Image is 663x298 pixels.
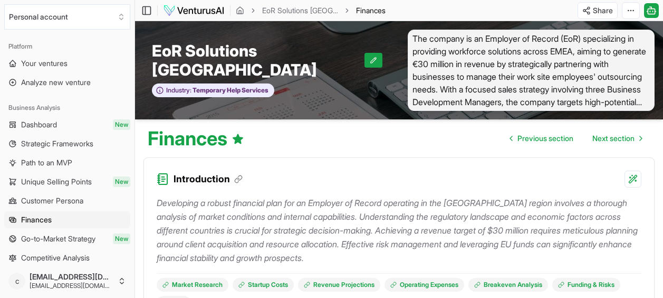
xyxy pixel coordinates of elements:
[152,41,364,79] span: EoR Solutions [GEOGRAPHIC_DATA]
[233,278,294,292] a: Startup Costs
[8,273,25,290] span: c
[468,278,548,292] a: Breakeven Analysis
[408,30,655,111] span: The company is an Employer of Record (EoR) specializing in providing workforce solutions across E...
[4,38,130,55] div: Platform
[4,99,130,116] div: Business Analysis
[152,83,274,98] button: Industry:Temporary Help Services
[21,176,92,187] span: Unique Selling Points
[4,116,130,133] a: DashboardNew
[166,86,191,95] span: Industry:
[21,77,91,88] span: Analyze new venture
[4,268,130,294] button: c[EMAIL_ADDRESS][DOMAIN_NAME][EMAIL_ADDRESS][DOMAIN_NAME]
[21,119,57,130] span: Dashboard
[593,5,613,16] span: Share
[21,215,52,225] span: Finances
[21,195,83,206] span: Customer Persona
[4,154,130,171] a: Path to an MVP
[4,55,130,72] a: Your ventures
[236,5,386,16] nav: breadcrumb
[584,128,650,149] a: Go to next page
[4,230,130,247] a: Go-to-Market StrategyNew
[4,4,130,30] button: Select an organization
[502,128,582,149] a: Go to previous page
[356,6,386,15] span: Finances
[4,192,130,209] a: Customer Persona
[21,253,90,263] span: Competitive Analysis
[157,196,641,265] p: Developing a robust financial plan for an Employer of Record operating in the [GEOGRAPHIC_DATA] r...
[30,272,113,282] span: [EMAIL_ADDRESS][DOMAIN_NAME]
[113,234,130,244] span: New
[502,128,650,149] nav: pagination
[4,249,130,266] a: Competitive Analysis
[191,86,268,95] span: Temporary Help Services
[356,5,386,16] span: Finances
[21,234,95,244] span: Go-to-Market Strategy
[21,58,68,69] span: Your ventures
[157,278,228,292] a: Market Research
[385,278,464,292] a: Operating Expenses
[592,133,635,144] span: Next section
[30,282,113,290] span: [EMAIL_ADDRESS][DOMAIN_NAME]
[21,157,72,168] span: Path to an MVP
[148,128,244,149] h1: Finances
[298,278,380,292] a: Revenue Projections
[578,2,618,19] button: Share
[21,138,93,149] span: Strategic Frameworks
[4,211,130,228] a: Finances
[552,278,620,292] a: Funding & Risks
[4,173,130,190] a: Unique Selling PointsNew
[113,119,130,130] span: New
[517,133,573,144] span: Previous section
[4,74,130,91] a: Analyze new venture
[4,135,130,152] a: Strategic Frameworks
[262,5,338,16] a: EoR Solutions [GEOGRAPHIC_DATA]
[174,172,243,187] h3: Introduction
[113,176,130,187] span: New
[163,4,225,17] img: logo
